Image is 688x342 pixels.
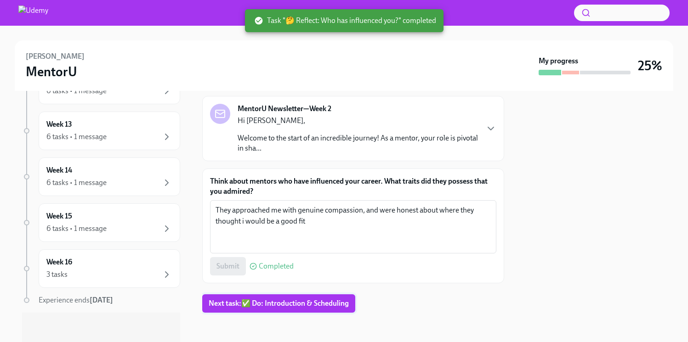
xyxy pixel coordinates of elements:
[90,296,113,304] strong: [DATE]
[22,203,180,242] a: Week 156 tasks • 1 message
[539,56,578,66] strong: My progress
[238,104,331,114] strong: MentorU Newsletter—Week 2
[39,296,113,304] span: Experience ends
[22,112,180,150] a: Week 136 tasks • 1 message
[26,51,85,62] h6: [PERSON_NAME]
[46,224,107,234] div: 6 tasks • 1 message
[22,157,180,196] a: Week 146 tasks • 1 message
[238,133,478,153] p: Welcome to the start of an incredible journey! As a mentor, your role is pivotal in sha...
[46,269,68,280] div: 3 tasks
[216,205,491,249] textarea: They approached me with genuine compassion, and were honest about where they thought i would be a...
[254,16,436,26] span: Task "🤔 Reflect: Who has influenced you?" completed
[638,57,662,74] h3: 25%
[26,63,77,80] h3: MentorU
[259,263,294,270] span: Completed
[210,176,496,196] label: Think about mentors who have influenced your career. What traits did they possess that you admired?
[202,294,355,313] button: Next task:✅ Do: Introduction & Scheduling
[238,116,478,126] p: Hi [PERSON_NAME],
[46,119,72,129] h6: Week 13
[46,86,107,96] div: 6 tasks • 1 message
[46,178,107,188] div: 6 tasks • 1 message
[46,257,72,267] h6: Week 16
[18,6,48,20] img: Udemy
[46,165,72,175] h6: Week 14
[22,249,180,288] a: Week 163 tasks
[46,132,107,142] div: 6 tasks • 1 message
[209,299,349,308] span: Next task : ✅ Do: Introduction & Scheduling
[46,211,72,221] h6: Week 15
